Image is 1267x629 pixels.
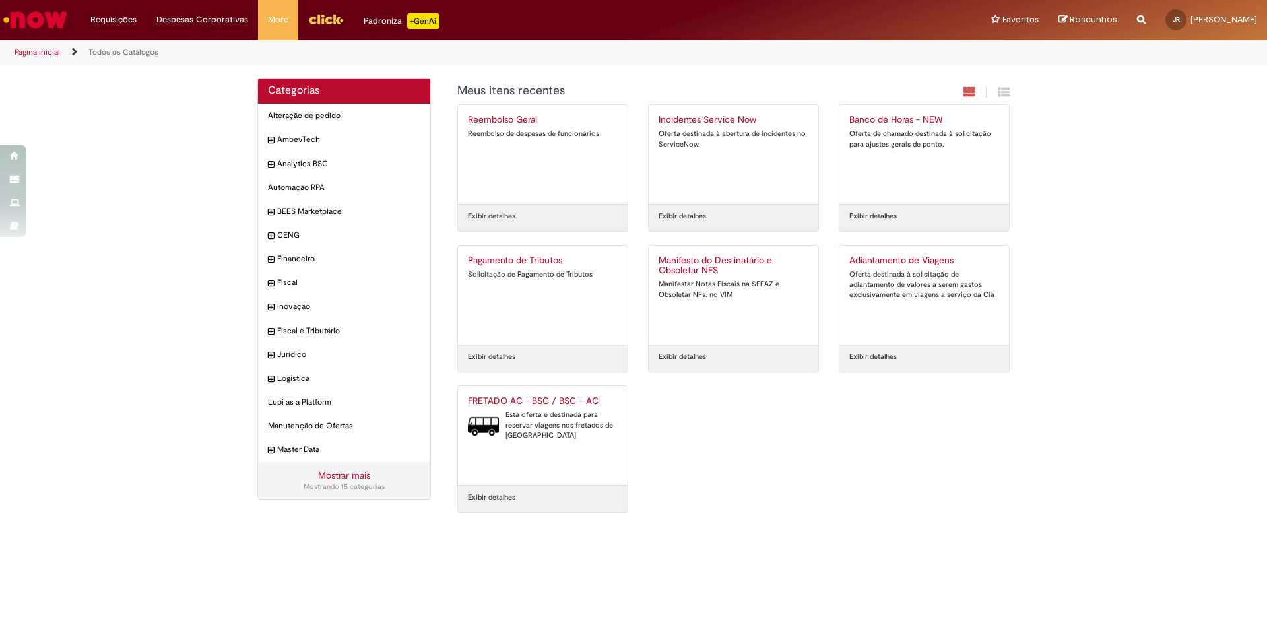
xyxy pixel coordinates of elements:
h2: FRETADO AC - BSC / BSC – AC [468,396,618,407]
span: Logistica [277,373,420,384]
div: Oferta de chamado destinada à solicitação para ajustes gerais de ponto. [849,129,999,149]
div: Automação RPA [258,176,430,200]
a: Incidentes Service Now Oferta destinada à abertura de incidentes no ServiceNow. [649,105,818,204]
span: Manutenção de Ofertas [268,420,420,432]
i: expandir categoria Fiscal e Tributário [268,325,274,339]
i: Exibição de grade [998,86,1010,98]
div: Manifestar Notas Fiscais na SEFAZ e Obsoletar NFs. no VIM [659,279,808,300]
span: Master Data [277,444,420,455]
i: expandir categoria Analytics BSC [268,158,274,172]
div: expandir categoria CENG CENG [258,223,430,248]
div: Oferta destinada à solicitação de adiantamento de valores a serem gastos exclusivamente em viagen... [849,269,999,300]
a: Manifesto do Destinatário e Obsoletar NFS Manifestar Notas Fiscais na SEFAZ e Obsoletar NFs. no VIM [649,246,818,345]
span: | [985,85,988,100]
ul: Categorias [258,104,430,462]
i: expandir categoria BEES Marketplace [268,206,274,219]
a: Todos os Catálogos [88,47,158,57]
a: Exibir detalhes [659,211,706,222]
div: expandir categoria Jurídico Jurídico [258,343,430,367]
span: Inovação [277,301,420,312]
a: Banco de Horas - NEW Oferta de chamado destinada à solicitação para ajustes gerais de ponto. [839,105,1009,204]
i: expandir categoria Logistica [268,373,274,386]
span: AmbevTech [277,134,420,145]
i: expandir categoria Fiscal [268,277,274,290]
div: Solicitação de Pagamento de Tributos [468,269,618,280]
h2: Categorias [268,85,420,97]
i: expandir categoria Financeiro [268,253,274,267]
span: JR [1173,15,1180,24]
span: Automação RPA [268,182,420,193]
a: Reembolso Geral Reembolso de despesas de funcionários [458,105,628,204]
div: expandir categoria Fiscal e Tributário Fiscal e Tributário [258,319,430,343]
h2: Banco de Horas - NEW [849,115,999,125]
span: Rascunhos [1070,13,1117,26]
a: Adiantamento de Viagens Oferta destinada à solicitação de adiantamento de valores a serem gastos ... [839,246,1009,345]
div: Reembolso de despesas de funcionários [468,129,618,139]
span: Despesas Corporativas [156,13,248,26]
span: Jurídico [277,349,420,360]
span: [PERSON_NAME] [1190,14,1257,25]
h2: Manifesto do Destinatário e Obsoletar NFS [659,255,808,277]
div: expandir categoria Fiscal Fiscal [258,271,430,295]
h2: Adiantamento de Viagens [849,255,999,266]
h2: Pagamento de Tributos [468,255,618,266]
div: expandir categoria Logistica Logistica [258,366,430,391]
i: expandir categoria AmbevTech [268,134,274,147]
div: Mostrando 15 categorias [268,482,420,492]
a: Rascunhos [1058,14,1117,26]
h2: Incidentes Service Now [659,115,808,125]
span: Fiscal e Tributário [277,325,420,337]
div: Manutenção de Ofertas [258,414,430,438]
a: Exibir detalhes [849,211,897,222]
div: Lupi as a Platform [258,390,430,414]
div: Padroniza [364,13,439,29]
div: expandir categoria Financeiro Financeiro [258,247,430,271]
a: Exibir detalhes [468,211,515,222]
span: Analytics BSC [277,158,420,170]
div: expandir categoria AmbevTech AmbevTech [258,127,430,152]
img: click_logo_yellow_360x200.png [308,9,344,29]
div: expandir categoria BEES Marketplace BEES Marketplace [258,199,430,224]
a: Página inicial [15,47,60,57]
a: Mostrar mais [318,469,370,481]
i: expandir categoria Jurídico [268,349,274,362]
span: Lupi as a Platform [268,397,420,408]
i: expandir categoria Master Data [268,444,274,457]
img: FRETADO AC - BSC / BSC – AC [468,410,499,443]
span: Financeiro [277,253,420,265]
i: expandir categoria Inovação [268,301,274,314]
ul: Trilhas de página [10,40,835,65]
span: BEES Marketplace [277,206,420,217]
p: +GenAi [407,13,439,29]
h1: {"description":"","title":"Meus itens recentes"} Categoria [457,84,867,98]
div: Oferta destinada à abertura de incidentes no ServiceNow. [659,129,808,149]
i: expandir categoria CENG [268,230,274,243]
span: Fiscal [277,277,420,288]
span: CENG [277,230,420,241]
div: expandir categoria Master Data Master Data [258,438,430,462]
span: More [268,13,288,26]
span: Favoritos [1002,13,1039,26]
a: Exibir detalhes [659,352,706,362]
div: expandir categoria Analytics BSC Analytics BSC [258,152,430,176]
div: expandir categoria Inovação Inovação [258,294,430,319]
h2: Reembolso Geral [468,115,618,125]
img: ServiceNow [1,7,69,33]
a: Exibir detalhes [468,352,515,362]
div: Alteração de pedido [258,104,430,128]
div: Esta oferta é destinada para reservar viagens nos fretados de [GEOGRAPHIC_DATA] [468,410,618,441]
a: Pagamento de Tributos Solicitação de Pagamento de Tributos [458,246,628,345]
a: Exibir detalhes [849,352,897,362]
span: Alteração de pedido [268,110,420,121]
i: Exibição em cartão [963,86,975,98]
a: FRETADO AC - BSC / BSC – AC FRETADO AC - BSC / BSC – AC Esta oferta é destinada para reservar via... [458,386,628,485]
a: Exibir detalhes [468,492,515,503]
span: Requisições [90,13,137,26]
